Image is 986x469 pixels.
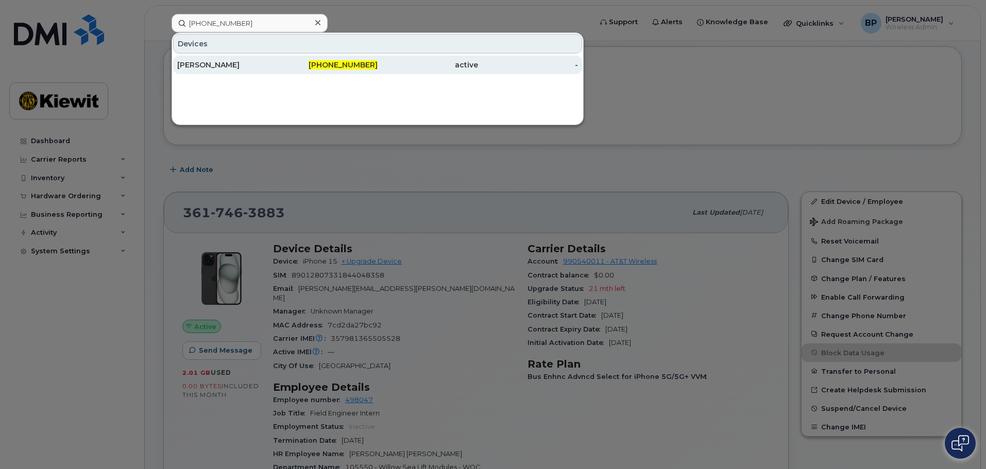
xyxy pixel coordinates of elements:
[951,435,969,451] img: Open chat
[177,60,278,70] div: [PERSON_NAME]
[173,34,582,54] div: Devices
[378,60,478,70] div: active
[172,14,328,32] input: Find something...
[173,56,582,74] a: [PERSON_NAME][PHONE_NUMBER]active-
[478,60,579,70] div: -
[309,60,378,70] span: [PHONE_NUMBER]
